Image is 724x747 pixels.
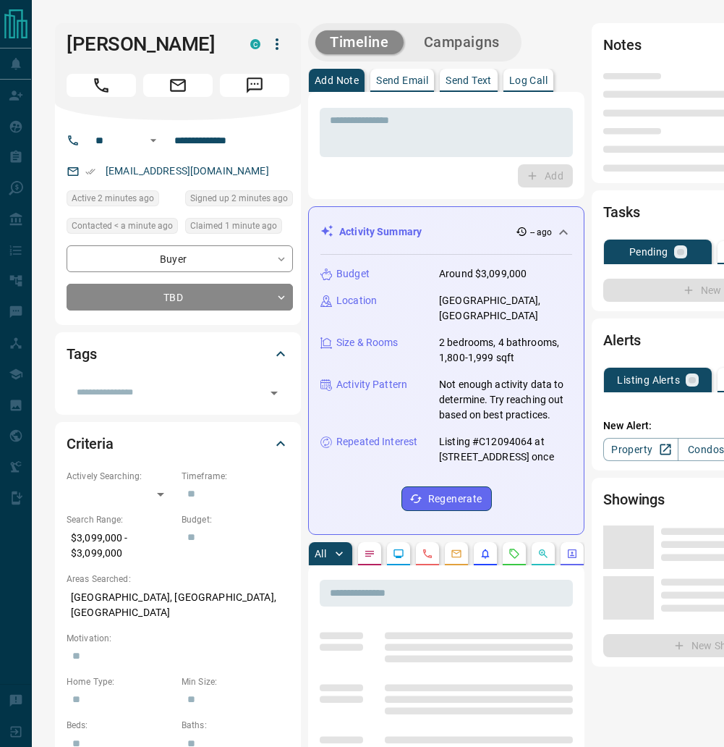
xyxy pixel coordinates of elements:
[336,377,407,392] p: Activity Pattern
[72,219,173,233] span: Contacted < a minute ago
[336,293,377,308] p: Location
[409,30,514,54] button: Campaigns
[603,329,641,352] h2: Alerts
[336,266,370,282] p: Budget
[182,719,289,732] p: Baths:
[67,337,289,371] div: Tags
[339,224,422,240] p: Activity Summary
[67,675,174,688] p: Home Type:
[67,342,96,366] h2: Tags
[106,165,269,177] a: [EMAIL_ADDRESS][DOMAIN_NAME]
[190,191,288,206] span: Signed up 2 minutes ago
[72,191,154,206] span: Active 2 minutes ago
[67,245,293,272] div: Buyer
[320,219,572,245] div: Activity Summary-- ago
[67,632,289,645] p: Motivation:
[439,335,572,366] p: 2 bedrooms, 4 bathrooms, 1,800-1,999 sqft
[376,75,428,85] p: Send Email
[67,526,174,565] p: $3,099,000 - $3,099,000
[336,335,399,350] p: Size & Rooms
[185,218,293,238] div: Wed Oct 15 2025
[566,548,578,560] svg: Agent Actions
[67,586,289,625] p: [GEOGRAPHIC_DATA], [GEOGRAPHIC_DATA], [GEOGRAPHIC_DATA]
[439,293,572,324] p: [GEOGRAPHIC_DATA], [GEOGRAPHIC_DATA]
[67,513,174,526] p: Search Range:
[182,513,289,526] p: Budget:
[617,375,680,385] p: Listing Alerts
[509,75,548,85] p: Log Call
[603,438,678,461] a: Property
[537,548,549,560] svg: Opportunities
[315,30,404,54] button: Timeline
[439,434,572,465] p: Listing #C12094064 at [STREET_ADDRESS] once
[629,247,668,257] p: Pending
[401,486,492,511] button: Regenerate
[393,548,404,560] svg: Lead Browsing Activity
[182,470,289,483] p: Timeframe:
[446,75,492,85] p: Send Text
[603,33,641,56] h2: Notes
[190,219,277,233] span: Claimed 1 minute ago
[422,548,433,560] svg: Calls
[85,166,95,177] svg: Email Verified
[603,201,639,224] h2: Tasks
[603,488,665,511] h2: Showings
[250,39,260,49] div: condos.ca
[182,675,289,688] p: Min Size:
[220,74,289,97] span: Message
[67,719,174,732] p: Beds:
[67,33,229,56] h1: [PERSON_NAME]
[67,74,136,97] span: Call
[67,284,293,311] div: TBD
[67,218,178,238] div: Wed Oct 15 2025
[315,75,359,85] p: Add Note
[315,549,326,559] p: All
[364,548,375,560] svg: Notes
[264,383,284,403] button: Open
[508,548,520,560] svg: Requests
[530,226,553,239] p: -- ago
[185,190,293,211] div: Wed Oct 15 2025
[439,266,527,282] p: Around $3,099,000
[67,432,114,455] h2: Criteria
[336,434,417,450] p: Repeated Interest
[67,470,174,483] p: Actively Searching:
[439,377,572,423] p: Not enough activity data to determine. Try reaching out based on best practices.
[451,548,462,560] svg: Emails
[480,548,491,560] svg: Listing Alerts
[67,573,289,586] p: Areas Searched:
[143,74,213,97] span: Email
[67,190,178,211] div: Wed Oct 15 2025
[67,426,289,461] div: Criteria
[145,132,162,149] button: Open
